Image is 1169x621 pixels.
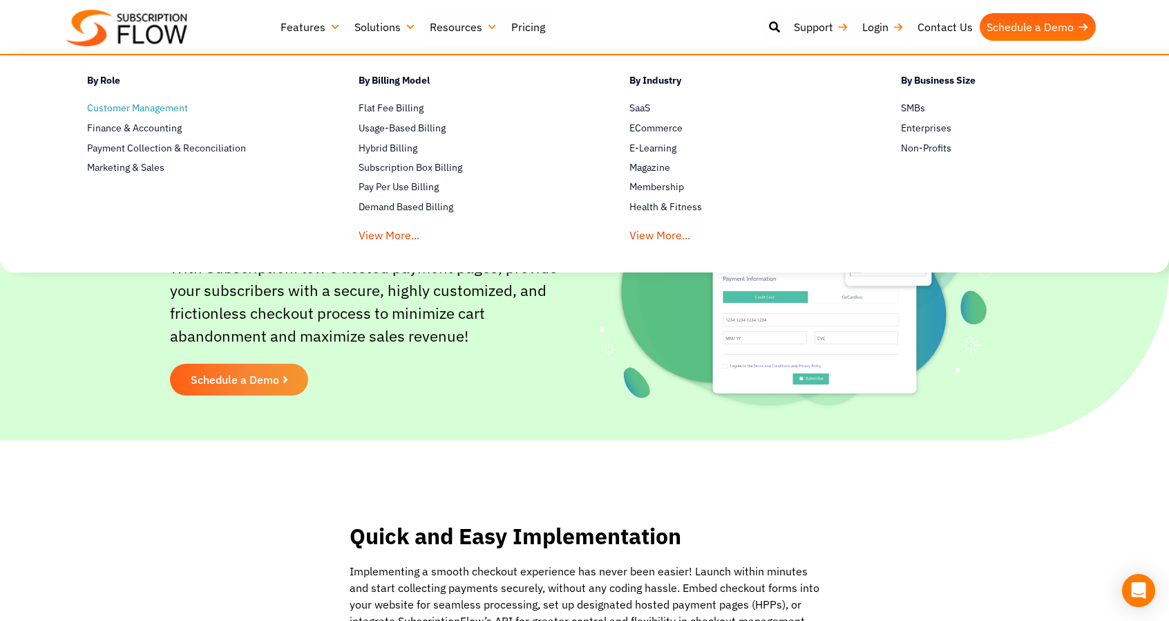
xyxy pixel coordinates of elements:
[359,160,462,175] span: Subscription Box Billing
[901,73,1124,93] h4: By Business Size
[348,13,423,41] a: Solutions
[66,10,187,46] img: Subscriptionflow
[87,120,310,136] a: Finance & Accounting
[629,140,853,156] a: E-Learning
[629,179,853,196] a: Membership
[901,101,925,115] span: SMBs
[359,101,424,115] span: Flat Fee Billing
[274,13,348,41] a: Features
[629,73,853,93] h4: By Industry
[901,121,951,136] span: Enterprises
[629,120,853,136] a: ECommerce
[423,13,504,41] a: Resources
[980,13,1096,41] a: Schedule a Demo
[359,199,582,216] a: Demand Based Billing
[629,121,683,136] span: ECommerce
[359,120,582,136] a: Usage-Based Billing
[87,141,246,156] span: Payment Collection & Reconciliation
[359,141,417,156] span: Hybrid Billing
[87,101,188,115] span: Customer Management
[359,100,582,116] a: Flat Fee Billing
[911,13,980,41] a: Contact Us
[87,140,310,156] a: Payment Collection & Reconciliation
[629,141,676,156] span: E-Learning
[359,160,582,176] a: Subscription Box Billing
[901,141,951,156] span: Non-Profits
[359,219,419,245] a: View More...
[629,219,690,245] a: View More...
[901,100,1124,116] a: SMBs
[170,364,308,396] a: Schedule a Demo
[359,73,582,93] h4: By Billing Model
[359,140,582,156] a: Hybrid Billing
[855,13,911,41] a: Login
[629,199,853,216] a: Health & Fitness
[901,140,1124,156] a: Non-Profits
[87,121,182,136] span: Finance & Accounting
[87,100,310,116] a: Customer Management
[629,160,853,176] a: Magazine
[629,101,650,115] span: SaaS
[191,374,279,385] span: Schedule a Demo
[1122,574,1155,607] div: Open Intercom Messenger
[170,256,584,347] p: With SubscriptionFlow’s hosted payment pages, provide your subscribers with a secure, highly cust...
[87,160,164,175] span: Marketing & Sales
[87,73,310,93] h4: By Role
[350,523,819,549] h2: Quick and Easy Implementation
[359,179,582,196] a: Pay Per Use Billing
[504,13,552,41] a: Pricing
[901,120,1124,136] a: Enterprises
[787,13,855,41] a: Support
[359,121,446,136] span: Usage-Based Billing
[629,100,853,116] a: SaaS
[87,160,310,176] a: Marketing & Sales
